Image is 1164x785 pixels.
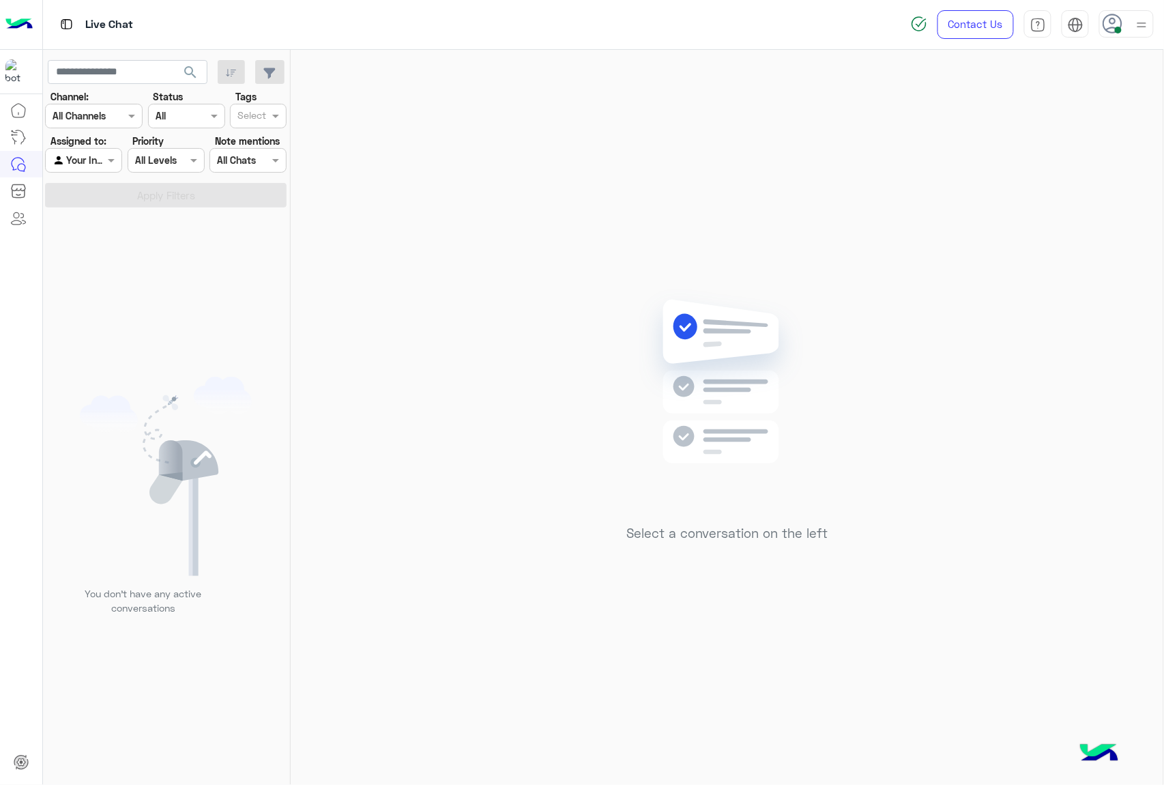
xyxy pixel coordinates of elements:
p: Live Chat [85,16,133,34]
button: Apply Filters [45,183,287,208]
span: search [182,64,199,81]
label: Status [153,89,183,104]
img: hulul-logo.png [1075,730,1123,778]
img: empty users [80,377,252,576]
a: Contact Us [937,10,1014,39]
h5: Select a conversation on the left [626,526,828,541]
p: You don’t have any active conversations [74,586,212,616]
img: tab [1068,17,1083,33]
a: tab [1024,10,1051,39]
label: Priority [132,134,164,148]
img: 713415422032625 [5,59,30,84]
div: Select [235,108,266,126]
img: tab [58,16,75,33]
label: Tags [235,89,257,104]
img: no messages [628,289,826,515]
label: Note mentions [215,134,280,148]
img: spinner [911,16,927,32]
label: Channel: [50,89,89,104]
img: profile [1133,16,1150,33]
button: search [174,60,207,89]
img: Logo [5,10,33,39]
label: Assigned to: [50,134,106,148]
img: tab [1030,17,1046,33]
